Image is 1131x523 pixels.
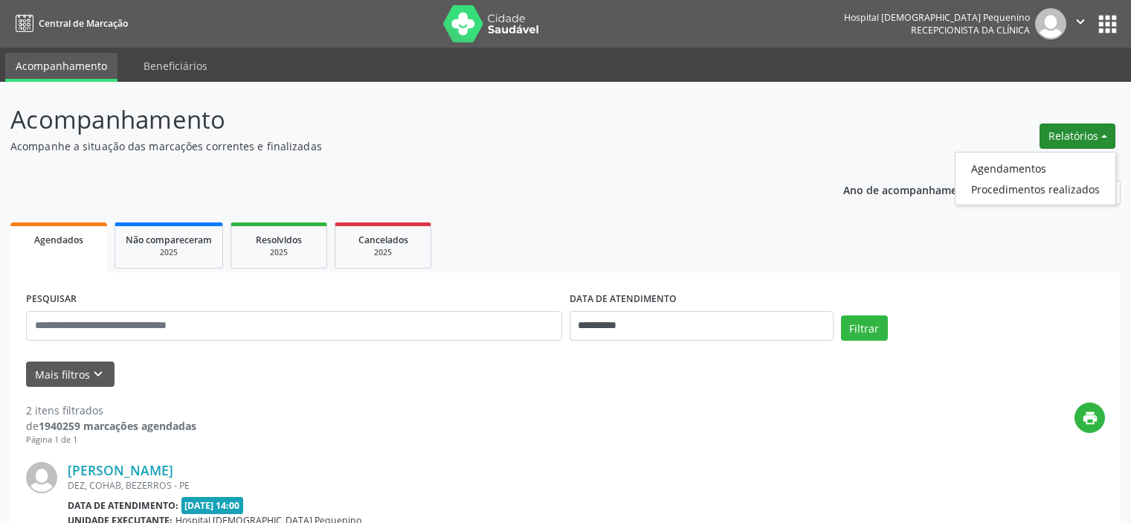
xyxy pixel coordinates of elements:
[34,234,83,246] span: Agendados
[1040,123,1115,149] button: Relatórios
[10,138,787,154] p: Acompanhe a situação das marcações correntes e finalizadas
[843,180,975,199] p: Ano de acompanhamento
[26,288,77,311] label: PESQUISAR
[181,497,244,514] span: [DATE] 14:00
[346,247,420,258] div: 2025
[841,315,888,341] button: Filtrar
[570,288,677,311] label: DATA DE ATENDIMENTO
[39,17,128,30] span: Central de Marcação
[26,418,196,434] div: de
[68,499,178,512] b: Data de atendimento:
[26,462,57,493] img: img
[1082,410,1098,426] i: print
[5,53,117,82] a: Acompanhamento
[10,101,787,138] p: Acompanhamento
[358,234,408,246] span: Cancelados
[1072,13,1089,30] i: 
[911,24,1030,36] span: Recepcionista da clínica
[1066,8,1095,39] button: 
[90,366,106,382] i: keyboard_arrow_down
[256,234,302,246] span: Resolvidos
[1074,402,1105,433] button: print
[126,247,212,258] div: 2025
[133,53,218,79] a: Beneficiários
[68,462,173,478] a: [PERSON_NAME]
[68,479,882,492] div: DEZ, COHAB, BEZERROS - PE
[39,419,196,433] strong: 1940259 marcações agendadas
[242,247,316,258] div: 2025
[26,434,196,446] div: Página 1 de 1
[1095,11,1121,37] button: apps
[956,179,1115,199] a: Procedimentos realizados
[10,11,128,36] a: Central de Marcação
[126,234,212,246] span: Não compareceram
[26,362,115,388] button: Mais filtroskeyboard_arrow_down
[1035,8,1066,39] img: img
[26,402,196,418] div: 2 itens filtrados
[844,11,1030,24] div: Hospital [DEMOGRAPHIC_DATA] Pequenino
[955,152,1116,205] ul: Relatórios
[956,158,1115,179] a: Agendamentos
